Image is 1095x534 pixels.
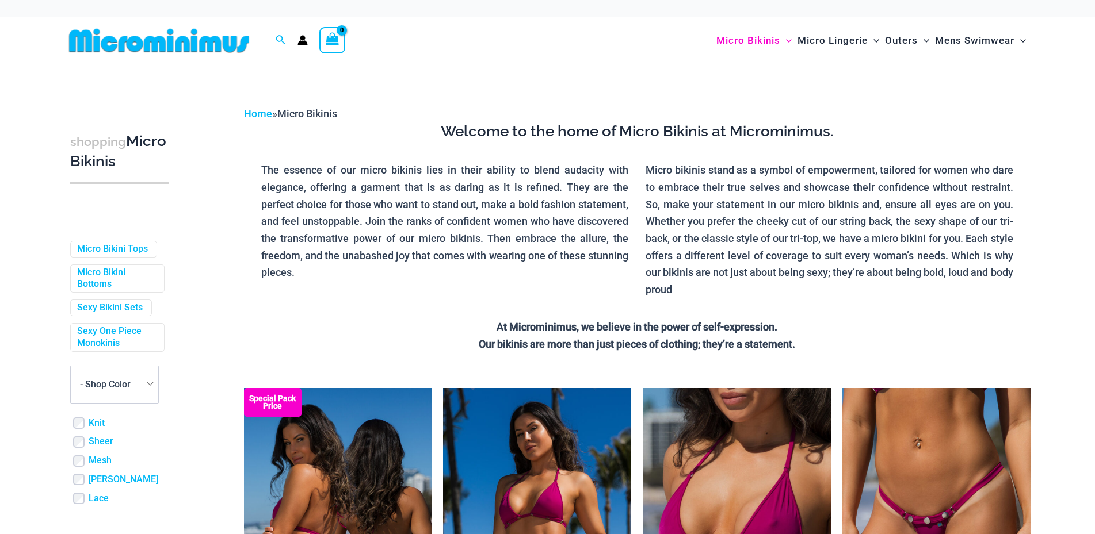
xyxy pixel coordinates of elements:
[497,321,777,333] strong: At Microminimus, we believe in the power of self-expression.
[89,493,109,505] a: Lace
[479,338,795,350] strong: Our bikinis are more than just pieces of clothing; they’re a statement.
[795,23,882,58] a: Micro LingerieMenu ToggleMenu Toggle
[646,162,1013,298] p: Micro bikinis stand as a symbol of empowerment, tailored for women who dare to embrace their true...
[77,243,148,255] a: Micro Bikini Tops
[918,26,929,55] span: Menu Toggle
[244,107,272,120] a: Home
[714,23,795,58] a: Micro BikinisMenu ToggleMenu Toggle
[89,417,105,429] a: Knit
[253,122,1022,141] h3: Welcome to the home of Micro Bikinis at Microminimus.
[935,26,1014,55] span: Mens Swimwear
[80,379,131,390] span: - Shop Color
[70,366,159,404] span: - Shop Color
[780,26,792,55] span: Menu Toggle
[868,26,879,55] span: Menu Toggle
[716,26,780,55] span: Micro Bikinis
[932,23,1029,58] a: Mens SwimwearMenu ToggleMenu Toggle
[77,325,155,349] a: Sexy One Piece Monokinis
[89,455,112,467] a: Mesh
[261,162,629,281] p: The essence of our micro bikinis lies in their ability to blend audacity with elegance, offering ...
[64,28,254,53] img: MM SHOP LOGO FLAT
[89,436,113,448] a: Sheer
[77,302,143,314] a: Sexy Bikini Sets
[70,132,169,171] h3: Micro Bikinis
[1014,26,1026,55] span: Menu Toggle
[319,27,346,53] a: View Shopping Cart, empty
[244,107,337,120] span: »
[77,267,155,291] a: Micro Bikini Bottoms
[71,366,158,403] span: - Shop Color
[297,35,308,45] a: Account icon link
[798,26,868,55] span: Micro Lingerie
[277,107,337,120] span: Micro Bikinis
[89,474,158,486] a: [PERSON_NAME]
[276,33,286,48] a: Search icon link
[712,21,1031,60] nav: Site Navigation
[882,23,932,58] a: OutersMenu ToggleMenu Toggle
[244,395,302,410] b: Special Pack Price
[70,135,126,149] span: shopping
[885,26,918,55] span: Outers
